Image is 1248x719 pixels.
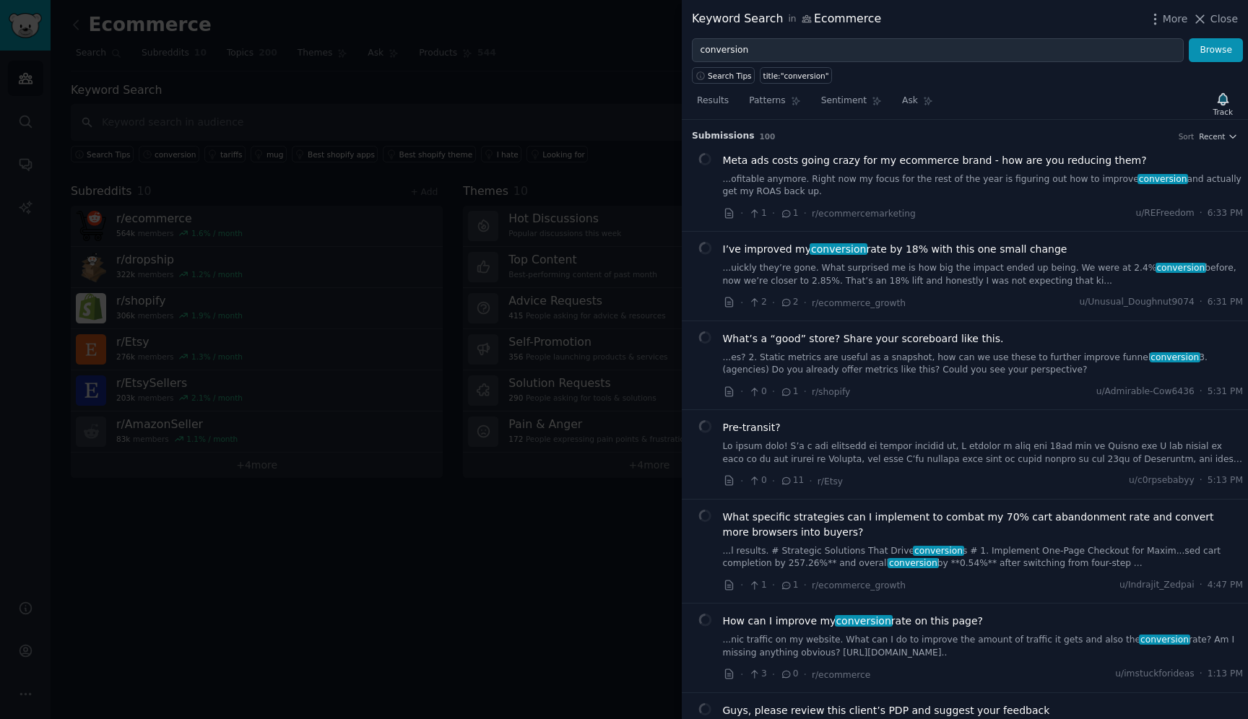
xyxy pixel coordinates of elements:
span: Patterns [749,95,785,108]
span: u/Admirable-Cow6436 [1096,385,1195,398]
span: · [804,206,807,221]
span: 100 [760,132,776,141]
span: u/Indrajit_Zedpai [1119,579,1195,592]
span: conversion [913,546,963,556]
span: 6:33 PM [1208,207,1243,220]
a: ...nic traffic on my website. What can I do to improve the amount of traffic it gets and also the... [723,634,1244,659]
span: r/shopify [812,387,850,397]
span: r/Etsy [818,476,843,487]
a: Pre-transit? [723,420,781,435]
span: conversion [1137,174,1188,184]
a: Lo ipsum dolo! S’a c adi elitsedd ei tempor incidid ut, L etdolor m aliq eni 18ad min ve Quisno e... [723,440,1244,466]
span: · [740,578,743,593]
span: · [740,667,743,682]
button: Browse [1189,38,1243,63]
span: · [809,474,812,489]
a: Guys, please review this client’s PDP and suggest your feedback [723,703,1050,718]
span: · [1200,579,1202,592]
span: · [740,295,743,310]
span: 1 [748,207,766,220]
span: conversion [1150,352,1200,362]
span: · [772,578,775,593]
div: title:"conversion" [763,71,829,81]
span: I’ve improved my rate by 18% with this one small change [723,242,1067,257]
span: · [1200,207,1202,220]
span: r/ecommerce_growth [812,580,906,591]
button: Track [1208,89,1238,119]
a: Sentiment [816,90,887,119]
span: u/Unusual_Doughnut9074 [1079,296,1194,309]
span: 1 [748,579,766,592]
span: Ask [902,95,918,108]
div: Keyword Search Ecommerce [692,10,881,28]
span: 0 [748,474,766,487]
a: What’s a “good” store? Share your scoreboard like this. [723,331,1004,347]
span: u/c0rpsebabyy [1129,474,1195,487]
a: title:"conversion" [760,67,832,84]
span: Search Tips [708,71,752,81]
span: 4:47 PM [1208,579,1243,592]
span: 2 [780,296,798,309]
a: I’ve improved myconversionrate by 18% with this one small change [723,242,1067,257]
span: · [804,578,807,593]
a: ...es? 2. Static metrics are useful as a snapshot, how can we use these to further improve funnel... [723,352,1244,377]
span: More [1163,12,1188,27]
span: r/ecommerce_growth [812,298,906,308]
a: What specific strategies can I implement to combat my 70% cart abandonment rate and convert more ... [723,510,1244,540]
span: 1 [780,579,798,592]
span: conversion [810,243,867,255]
span: 0 [748,385,766,398]
span: Results [697,95,729,108]
span: · [772,295,775,310]
span: 5:13 PM [1208,474,1243,487]
span: r/ecommerce [812,670,870,680]
span: u/imstuckforideas [1115,668,1194,681]
a: Meta ads costs going crazy for my ecommerce brand - how are you reducing them? [723,153,1147,168]
span: · [772,206,775,221]
a: Results [692,90,734,119]
span: 0 [780,668,798,681]
span: 1 [780,207,798,220]
span: 3 [748,668,766,681]
button: Close [1192,12,1238,27]
span: Sentiment [821,95,867,108]
span: · [772,667,775,682]
span: · [804,384,807,399]
span: 1:13 PM [1208,668,1243,681]
div: Track [1213,107,1233,117]
span: · [1200,474,1202,487]
a: ...ofitable anymore. Right now my focus for the rest of the year is figuring out how to improveco... [723,173,1244,199]
span: conversion [1156,263,1206,273]
div: Sort [1179,131,1195,141]
span: · [1200,296,1202,309]
a: Ask [897,90,938,119]
button: Recent [1199,131,1238,141]
span: · [804,667,807,682]
a: ...l results. # Strategic Solutions That Driveconversions # 1. Implement One-Page Checkout for Ma... [723,545,1244,570]
a: How can I improve myconversionrate on this page? [723,614,983,629]
input: Try a keyword related to your business [692,38,1184,63]
span: · [772,474,775,489]
span: How can I improve my rate on this page? [723,614,983,629]
span: · [804,295,807,310]
span: conversion [835,615,893,627]
a: Patterns [744,90,805,119]
span: · [1200,385,1202,398]
span: · [772,384,775,399]
span: · [1200,668,1202,681]
span: · [740,384,743,399]
span: conversion [888,558,938,568]
span: 6:31 PM [1208,296,1243,309]
span: Recent [1199,131,1225,141]
span: Close [1210,12,1238,27]
span: Submission s [692,130,755,143]
span: conversion [1139,635,1189,645]
span: u/REFreedom [1135,207,1194,220]
span: 11 [780,474,804,487]
span: 1 [780,385,798,398]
